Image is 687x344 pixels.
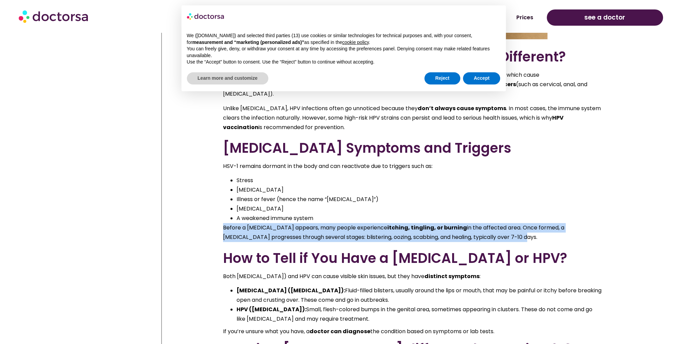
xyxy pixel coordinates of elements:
li: [MEDICAL_DATA] [237,185,602,195]
h2: [MEDICAL_DATA] Symptoms and Triggers [223,140,602,156]
span: see a doctor [584,12,625,23]
p: Use the “Accept” button to consent. Use the “Reject” button to continue without accepting. [187,59,500,66]
li: [MEDICAL_DATA] [237,204,602,214]
button: Accept [463,72,500,84]
li: A weakened immune system [237,214,602,223]
p: Before a [MEDICAL_DATA] appears, many people experience in the affected area. Once formed, a [MED... [223,223,602,242]
button: Reject [424,72,460,84]
h2: How to Tell if You Have a [MEDICAL_DATA] or HPV? [223,250,602,266]
p: Both [MEDICAL_DATA]) and HPV can cause visible skin issues, but they have : [223,272,602,281]
strong: doctor can diagnose [310,327,370,335]
p: Unlike [MEDICAL_DATA], HPV infections often go unnoticed because they . In most cases, the immune... [223,104,602,132]
li: Stress [237,176,602,185]
strong: measurement and “marketing (personalized ads)” [192,40,304,45]
strong: HPV ([MEDICAL_DATA]): [237,305,306,313]
button: Learn more and customize [187,72,268,84]
p: We ([DOMAIN_NAME]) and selected third parties (13) use cookies or similar technologies for techni... [187,32,500,46]
li: Fluid-filled blisters, usually around the lips or mouth, that may be painful or itchy before brea... [237,286,602,305]
img: logo [187,11,225,22]
p: HSV-1 remains dormant in the body and can reactivate due to triggers such as: [223,162,602,171]
p: If you’re unsure what you have, a the condition based on symptoms or lab tests. [223,324,602,336]
strong: [MEDICAL_DATA] ([MEDICAL_DATA]): [237,287,345,294]
a: Prices [510,10,540,25]
li: Illness or fever (hence the name “[MEDICAL_DATA]”) [237,195,602,204]
a: see a doctor [547,9,663,26]
strong: distinct symptoms [424,272,480,280]
strong: don’t always cause symptoms [418,104,506,112]
p: You can freely give, deny, or withdraw your consent at any time by accessing the preferences pane... [187,46,500,59]
strong: itching, tingling, or burning [387,224,467,231]
a: cookie policy [342,40,369,45]
strong: HPV vaccination [223,114,564,131]
li: Small, flesh-colored bumps in the genital area, sometimes appearing in clusters. These do not com... [237,305,602,324]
